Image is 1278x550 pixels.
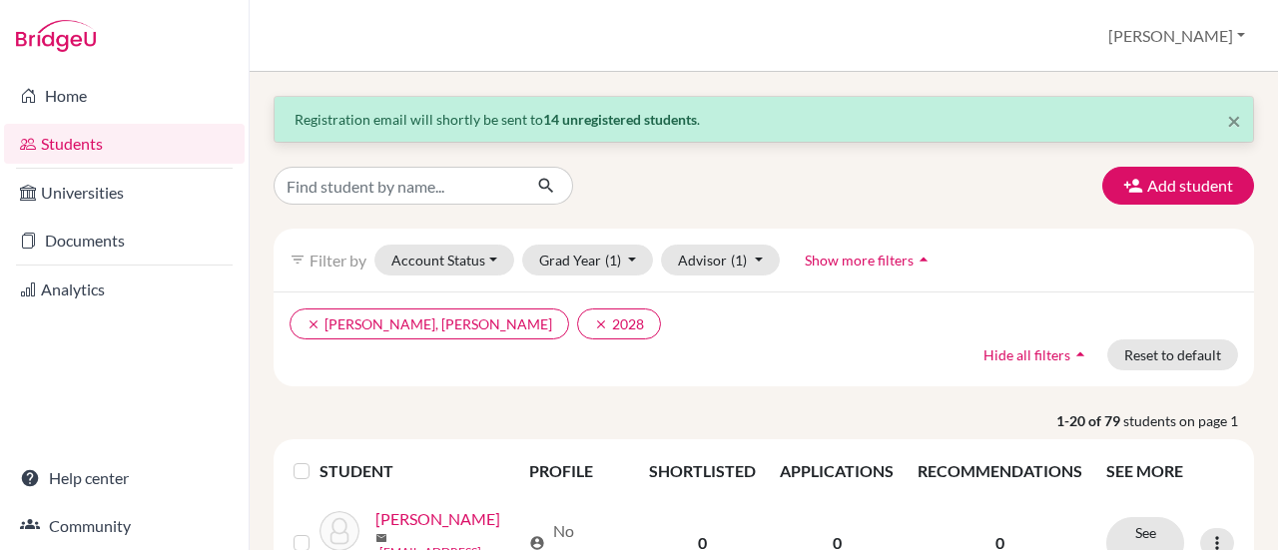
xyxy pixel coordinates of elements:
[375,532,387,544] span: mail
[290,252,306,268] i: filter_list
[4,506,245,546] a: Community
[4,173,245,213] a: Universities
[1094,447,1246,495] th: SEE MORE
[637,447,768,495] th: SHORTLISTED
[1102,167,1254,205] button: Add student
[4,76,245,116] a: Home
[983,346,1070,363] span: Hide all filters
[374,245,514,275] button: Account Status
[1123,410,1254,431] span: students on page 1
[4,124,245,164] a: Students
[4,221,245,261] a: Documents
[4,458,245,498] a: Help center
[914,250,934,270] i: arrow_drop_up
[594,317,608,331] i: clear
[731,252,747,269] span: (1)
[375,507,500,531] a: [PERSON_NAME]
[768,447,906,495] th: APPLICATIONS
[1107,339,1238,370] button: Reset to default
[307,317,320,331] i: clear
[290,308,569,339] button: clear[PERSON_NAME], [PERSON_NAME]
[966,339,1107,370] button: Hide all filtersarrow_drop_up
[605,252,621,269] span: (1)
[1227,106,1241,135] span: ×
[906,447,1094,495] th: RECOMMENDATIONS
[274,167,521,205] input: Find student by name...
[295,109,1233,130] p: Registration email will shortly be sent to .
[788,245,951,275] button: Show more filtersarrow_drop_up
[522,245,654,275] button: Grad Year(1)
[577,308,661,339] button: clear2028
[4,270,245,309] a: Analytics
[517,447,638,495] th: PROFILE
[16,20,96,52] img: Bridge-U
[1056,410,1123,431] strong: 1-20 of 79
[1099,17,1254,55] button: [PERSON_NAME]
[805,252,914,269] span: Show more filters
[661,245,780,275] button: Advisor(1)
[1227,109,1241,133] button: Close
[310,251,366,270] span: Filter by
[543,111,697,128] strong: 14 unregistered students
[1070,344,1090,364] i: arrow_drop_up
[319,447,516,495] th: STUDENT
